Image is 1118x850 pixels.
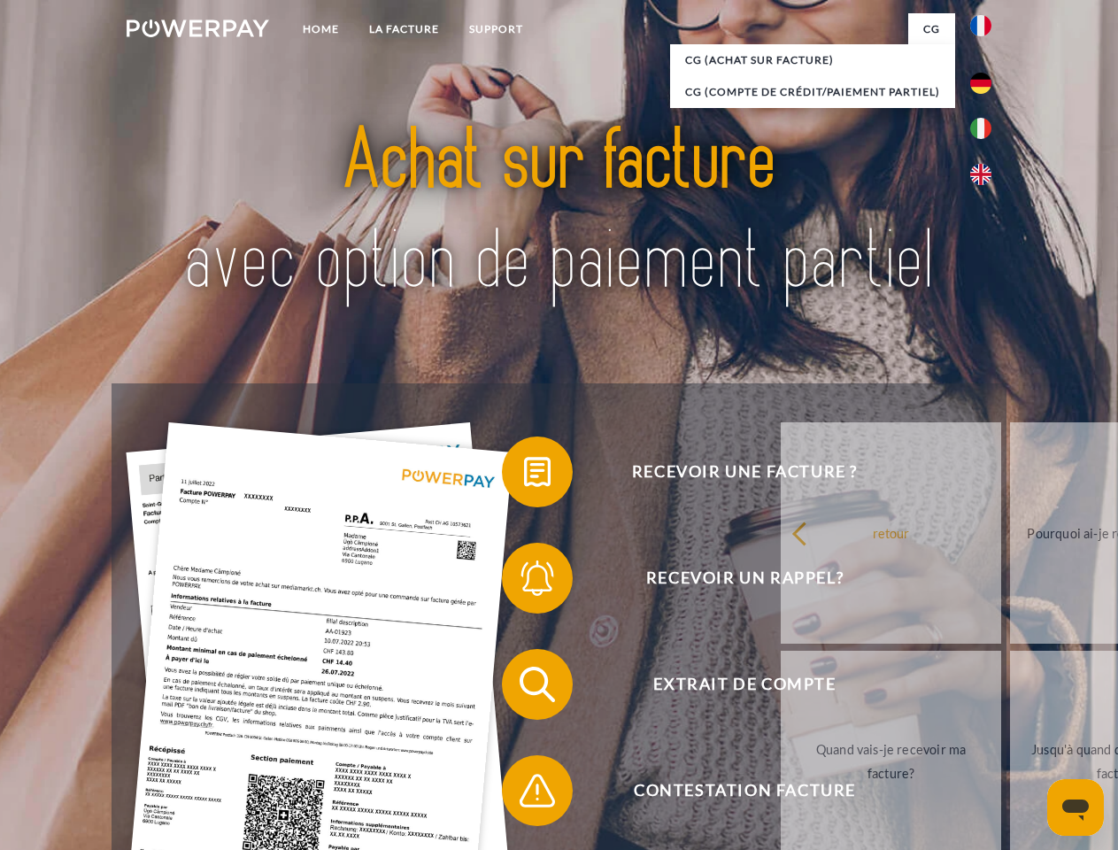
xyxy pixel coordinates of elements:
div: retour [791,521,991,545]
img: qb_bill.svg [515,450,559,494]
a: Support [454,13,538,45]
button: Recevoir une facture ? [502,437,962,507]
a: CG [908,13,955,45]
img: qb_warning.svg [515,769,559,813]
button: Recevoir un rappel? [502,543,962,614]
span: Recevoir un rappel? [528,543,961,614]
div: Quand vais-je recevoir ma facture? [791,738,991,785]
iframe: Bouton de lancement de la fenêtre de messagerie [1047,779,1104,836]
button: Contestation Facture [502,755,962,826]
img: en [970,164,991,185]
img: fr [970,15,991,36]
img: title-powerpay_fr.svg [169,85,949,339]
img: de [970,73,991,94]
img: qb_search.svg [515,662,559,707]
img: it [970,118,991,139]
a: Home [288,13,354,45]
a: CG (Compte de crédit/paiement partiel) [670,76,955,108]
img: qb_bell.svg [515,556,559,600]
a: LA FACTURE [354,13,454,45]
span: Recevoir une facture ? [528,437,961,507]
a: CG (achat sur facture) [670,44,955,76]
span: Contestation Facture [528,755,961,826]
button: Extrait de compte [502,649,962,720]
span: Extrait de compte [528,649,961,720]
img: logo-powerpay-white.svg [127,19,269,37]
